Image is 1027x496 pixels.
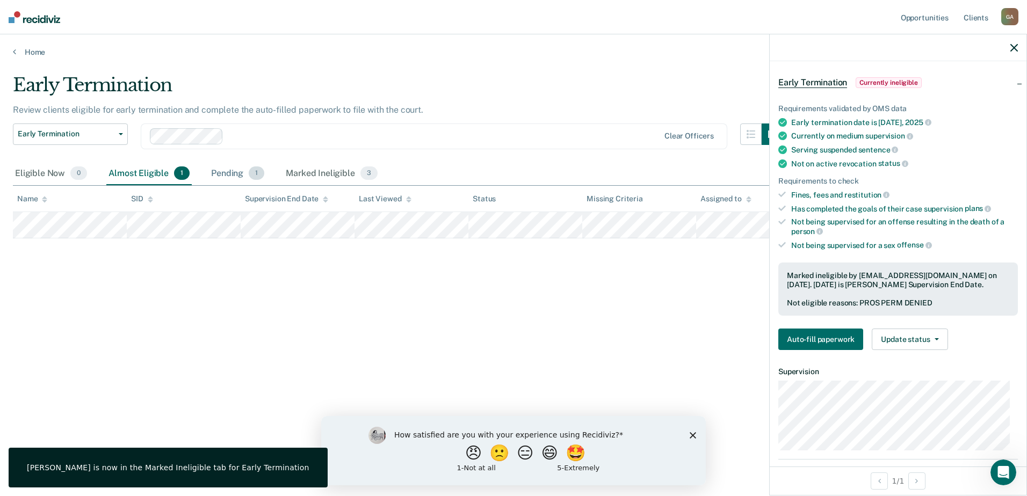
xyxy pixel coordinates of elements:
[664,132,714,141] div: Clear officers
[174,166,190,180] span: 1
[359,194,411,203] div: Last Viewed
[245,194,328,203] div: Supervision End Date
[778,104,1018,113] div: Requirements validated by OMS data
[778,177,1018,186] div: Requirements to check
[791,145,1018,155] div: Serving suspended
[871,472,888,490] button: Previous Opportunity
[360,166,378,180] span: 3
[908,472,925,490] button: Next Opportunity
[106,162,192,186] div: Almost Eligible
[791,227,823,236] span: person
[13,74,783,105] div: Early Termination
[856,77,922,88] span: Currently ineligible
[791,131,1018,141] div: Currently on medium
[17,194,47,203] div: Name
[27,463,309,472] div: [PERSON_NAME] is now in the Marked Ineligible tab for Early Termination
[13,47,1014,57] a: Home
[778,367,1018,376] dt: Supervision
[770,466,1026,495] div: 1 / 1
[778,77,847,88] span: Early Termination
[473,194,496,203] div: Status
[878,159,908,167] span: status
[770,65,1026,100] div: Early TerminationCurrently ineligible
[587,194,643,203] div: Missing Criteria
[778,329,867,350] a: Navigate to form link
[905,118,931,127] span: 2025
[18,129,114,138] span: Early Termination
[131,194,153,203] div: SID
[700,194,751,203] div: Assigned to
[791,204,1018,214] div: Has completed the goals of their case supervision
[1001,8,1018,25] div: G A
[791,217,1018,236] div: Not being supervised for an offense resulting in the death of a
[321,416,706,485] iframe: Survey by Kim from Recidiviz
[965,204,991,213] span: plans
[787,298,1009,308] div: Not eligible reasons: PROS PERM DENIED
[787,271,1009,289] div: Marked ineligible by [EMAIL_ADDRESS][DOMAIN_NAME] on [DATE]. [DATE] is [PERSON_NAME] Supervision ...
[791,190,1018,200] div: Fines, fees and
[791,118,1018,127] div: Early termination date is [DATE],
[249,166,264,180] span: 1
[778,329,863,350] button: Auto-fill paperwork
[897,240,932,249] span: offense
[865,132,913,140] span: supervision
[284,162,380,186] div: Marked Ineligible
[209,162,266,186] div: Pending
[872,329,948,350] button: Update status
[791,240,1018,250] div: Not being supervised for a sex
[70,166,87,180] span: 0
[844,191,889,199] span: restitution
[858,145,899,154] span: sentence
[9,11,60,23] img: Recidiviz
[13,162,89,186] div: Eligible Now
[990,459,1016,485] iframe: Intercom live chat
[791,159,1018,169] div: Not on active revocation
[13,105,423,115] p: Review clients eligible for early termination and complete the auto-filled paperwork to file with...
